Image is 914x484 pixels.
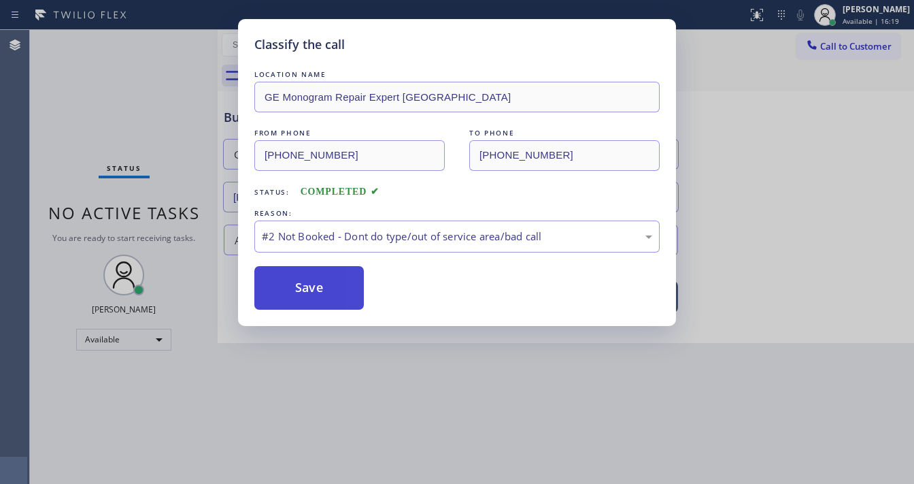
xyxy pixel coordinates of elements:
div: REASON: [254,206,660,221]
div: LOCATION NAME [254,67,660,82]
input: From phone [254,140,445,171]
div: FROM PHONE [254,126,445,140]
span: COMPLETED [301,187,379,197]
span: Status: [254,187,290,197]
h5: Classify the call [254,35,345,54]
div: #2 Not Booked - Dont do type/out of service area/bad call [262,229,652,244]
input: To phone [469,140,660,171]
div: TO PHONE [469,126,660,140]
button: Save [254,266,364,310]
